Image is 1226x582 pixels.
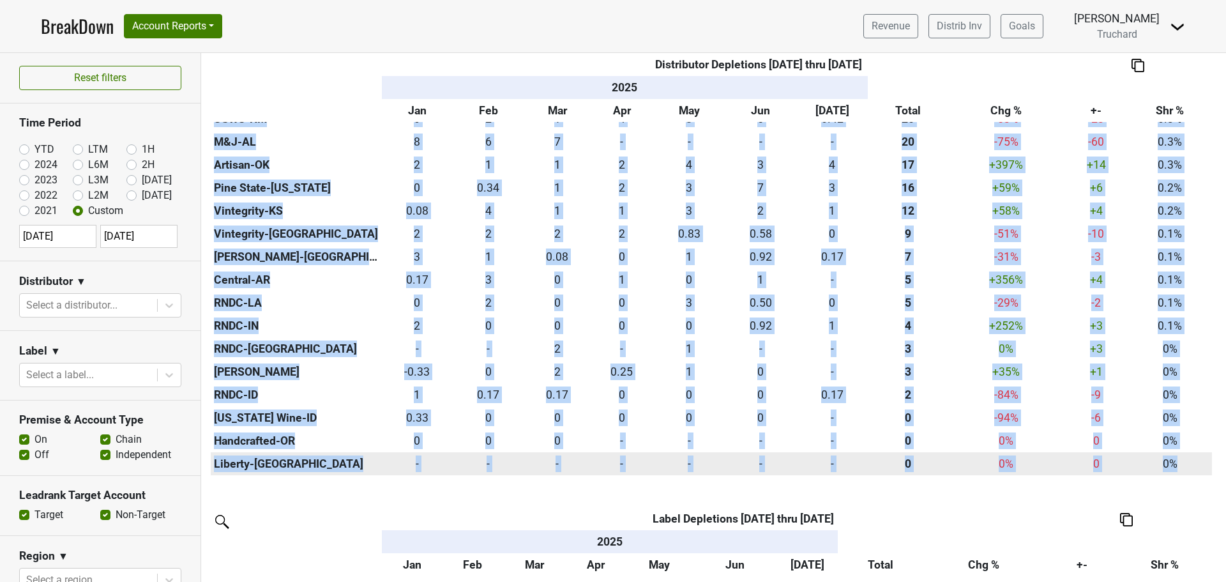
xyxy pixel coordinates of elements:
[385,134,450,150] div: 8
[863,14,918,38] a: Revenue
[1120,513,1133,526] img: Copy to clipboard
[928,14,990,38] a: Distrib Inv
[1067,180,1125,196] div: +6
[88,157,109,172] label: L6M
[593,318,650,334] div: 0
[385,272,450,288] div: 0.17
[868,292,948,315] th: 4.500
[1128,154,1212,177] td: 0.3%
[868,131,948,154] th: 20.083
[656,341,722,357] div: 1
[725,154,796,177] td: 2.67
[799,318,865,334] div: 1
[211,338,382,361] th: RNDC-[GEOGRAPHIC_DATA]
[453,99,524,122] th: Feb: activate to sort column ascending
[385,203,450,219] div: 0.08
[453,53,1064,76] th: Distributor Depletions [DATE] thru [DATE]
[868,383,948,406] th: 1.668
[385,364,450,380] div: -0.33
[590,154,653,177] td: 2.42
[382,131,453,154] td: 8
[593,295,650,311] div: 0
[796,200,868,223] td: 1.334
[88,188,109,203] label: L2M
[1131,59,1144,72] img: Copy to clipboard
[799,180,865,196] div: 3
[725,383,796,406] td: 0
[871,295,945,311] div: 5
[527,203,587,219] div: 1
[948,177,1064,200] td: +59 %
[653,383,725,406] td: 0
[19,225,96,248] input: YYYY-MM-DD
[728,249,793,265] div: 0.92
[871,272,945,288] div: 5
[796,99,868,122] th: Jul: activate to sort column ascending
[88,203,123,218] label: Custom
[41,13,114,40] a: BreakDown
[838,530,923,553] th: &nbsp;: activate to sort column ascending
[1170,19,1185,34] img: Dropdown Menu
[692,553,777,576] th: Jun: activate to sort column ascending
[868,269,948,292] th: 5.337
[590,177,653,200] td: 1.58
[211,361,382,384] th: [PERSON_NAME]
[626,553,692,576] th: May: activate to sort column ascending
[527,226,587,242] div: 2
[456,318,521,334] div: 0
[593,134,650,150] div: -
[1128,361,1212,384] td: 0%
[1067,341,1125,357] div: +3
[1044,530,1120,553] th: &nbsp;: activate to sort column ascending
[453,292,524,315] td: 1.5
[1074,10,1160,27] div: [PERSON_NAME]
[385,295,450,311] div: 0
[593,249,650,265] div: 0
[868,315,948,338] th: 3.517
[590,315,653,338] td: 0
[728,203,793,219] div: 2
[211,315,382,338] th: RNDC-IN
[88,142,108,157] label: LTM
[656,249,722,265] div: 1
[796,246,868,269] td: 0.167
[1067,364,1125,380] div: +1
[566,553,626,576] th: Apr: activate to sort column ascending
[142,172,172,188] label: [DATE]
[88,172,109,188] label: L3M
[382,553,443,576] th: Jan: activate to sort column ascending
[19,549,55,563] h3: Region
[1067,249,1125,265] div: -3
[456,226,521,242] div: 2
[124,14,222,38] button: Account Reports
[590,292,653,315] td: 0
[871,180,945,196] div: 16
[796,383,868,406] td: 0.167
[34,157,57,172] label: 2024
[590,338,653,361] td: 0
[1067,134,1125,150] div: -60
[725,269,796,292] td: 1
[796,338,868,361] td: 0
[948,338,1064,361] td: 0 %
[453,383,524,406] td: 0.167
[590,99,653,122] th: Apr: activate to sort column ascending
[116,507,165,523] label: Non-Target
[382,269,453,292] td: 0.167
[653,200,725,223] td: 2.666
[34,188,57,203] label: 2022
[1097,28,1137,40] span: Truchard
[527,272,587,288] div: 0
[799,364,865,380] div: -
[799,249,865,265] div: 0.17
[524,315,590,338] td: 0
[524,246,590,269] td: 0.083
[799,272,865,288] div: -
[653,246,725,269] td: 1.334
[456,295,521,311] div: 2
[142,157,155,172] label: 2H
[1067,295,1125,311] div: -2
[728,272,793,288] div: 1
[796,269,868,292] td: 0
[382,246,453,269] td: 2.751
